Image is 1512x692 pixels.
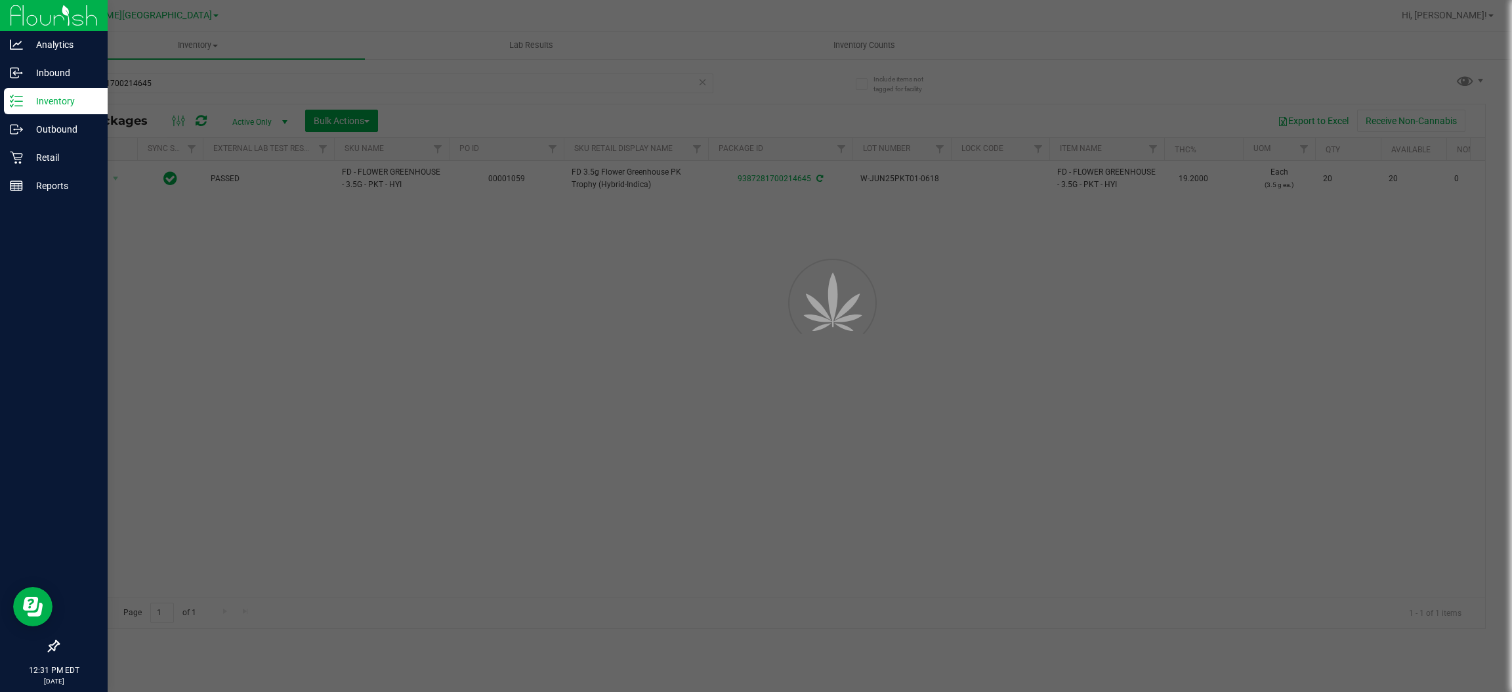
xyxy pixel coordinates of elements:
[10,179,23,192] inline-svg: Reports
[10,123,23,136] inline-svg: Outbound
[23,121,102,137] p: Outbound
[10,95,23,108] inline-svg: Inventory
[13,587,52,626] iframe: Resource center
[10,38,23,51] inline-svg: Analytics
[23,93,102,109] p: Inventory
[6,676,102,686] p: [DATE]
[10,66,23,79] inline-svg: Inbound
[23,65,102,81] p: Inbound
[10,151,23,164] inline-svg: Retail
[6,664,102,676] p: 12:31 PM EDT
[23,150,102,165] p: Retail
[23,37,102,53] p: Analytics
[23,178,102,194] p: Reports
